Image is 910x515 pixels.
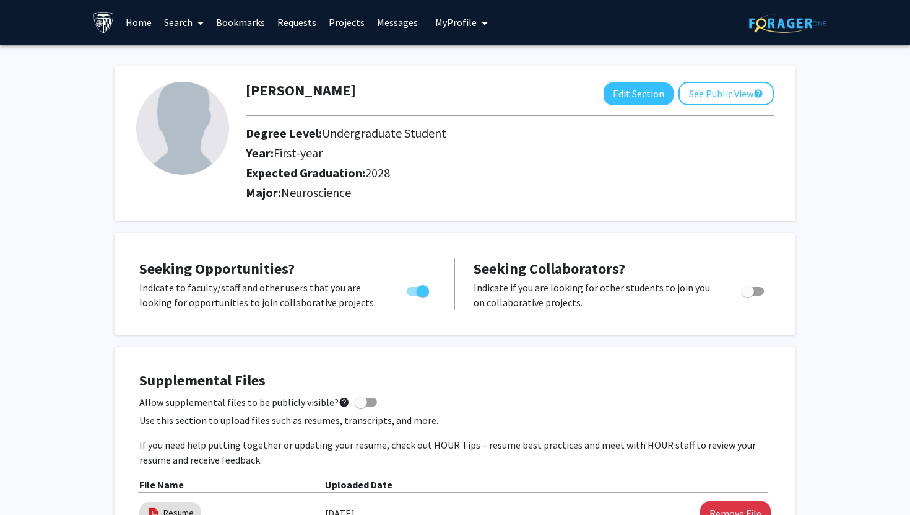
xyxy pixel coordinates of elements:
h4: Supplemental Files [139,372,771,390]
h2: Expected Graduation: [246,165,704,180]
p: Indicate if you are looking for other students to join you on collaborative projects. [474,280,718,310]
iframe: Chat [9,459,53,506]
a: Home [119,1,158,44]
mat-icon: help [753,86,763,101]
div: Toggle [402,280,436,299]
a: Requests [271,1,323,44]
a: Projects [323,1,371,44]
h2: Major: [246,185,774,200]
img: Johns Hopkins University Logo [93,12,115,33]
img: ForagerOne Logo [749,14,826,33]
button: See Public View [678,82,774,105]
b: File Name [139,478,184,491]
span: Undergraduate Student [322,125,446,141]
span: 2028 [365,165,390,180]
a: Messages [371,1,424,44]
span: Allow supplemental files to be publicly visible? [139,395,350,410]
div: Toggle [737,280,771,299]
p: If you need help putting together or updating your resume, check out HOUR Tips – resume best prac... [139,438,771,467]
p: Indicate to faculty/staff and other users that you are looking for opportunities to join collabor... [139,280,383,310]
mat-icon: help [339,395,350,410]
h2: Degree Level: [246,126,704,141]
a: Search [158,1,210,44]
b: Uploaded Date [325,478,392,491]
span: Seeking Collaborators? [474,259,625,278]
span: Neuroscience [281,185,351,200]
span: First-year [274,145,323,161]
h2: Year: [246,146,704,161]
button: Edit Section [604,82,674,105]
p: Use this section to upload files such as resumes, transcripts, and more. [139,413,771,428]
span: My Profile [435,16,477,29]
a: Bookmarks [210,1,271,44]
img: Profile Picture [136,82,229,175]
span: Seeking Opportunities? [139,259,295,278]
h1: [PERSON_NAME] [246,82,356,100]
